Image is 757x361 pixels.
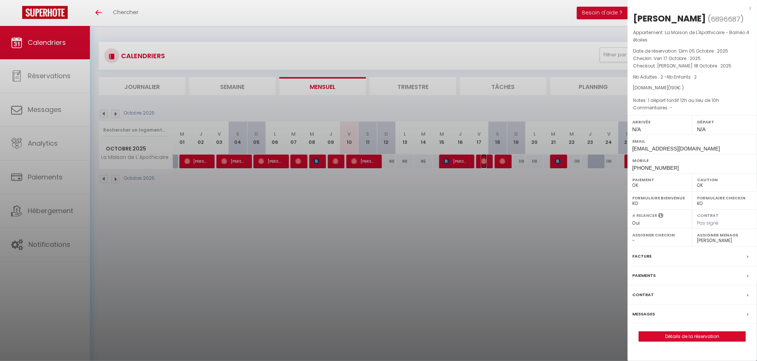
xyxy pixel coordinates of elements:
label: Formulaire Checkin [697,194,752,202]
span: La Maison de L'Apothicaire - Balnéo 4 étoiles [633,29,749,43]
span: N/A [632,126,641,132]
label: Paiements [632,272,656,279]
span: ( ) [708,14,744,24]
label: Assigner Menage [697,231,752,239]
label: Messages [632,310,655,318]
span: 6896687 [711,14,740,24]
label: Mobile [632,157,752,164]
p: Date de réservation : [633,47,751,55]
i: Sélectionner OUI si vous souhaiter envoyer les séquences de messages post-checkout [658,212,663,221]
span: - [670,105,672,111]
label: Arrivée [632,118,687,126]
span: Nb Enfants : 2 [667,74,697,80]
label: Contrat [632,291,654,299]
label: Contrat [697,212,719,217]
div: x [628,4,751,13]
label: Caution [697,176,752,183]
label: Facture [632,252,652,260]
span: Ven 17 Octobre . 2025 [654,55,701,62]
label: Formulaire Bienvenue [632,194,687,202]
a: Détails de la réservation [639,332,746,341]
p: Checkin : [633,55,751,62]
span: 190 [670,85,677,91]
span: [EMAIL_ADDRESS][DOMAIN_NAME] [632,146,720,152]
p: Checkout : [633,62,751,70]
span: Dim 05 Octobre . 2025 [679,48,728,54]
span: [PHONE_NUMBER] [632,165,679,171]
p: Notes : [633,97,751,104]
span: 1 départ tardif 12h au lieu de 10h [648,97,719,103]
span: Nb Adultes : 2 - [633,74,697,80]
span: ( € ) [668,85,684,91]
label: A relancer [632,212,657,219]
span: N/A [697,126,706,132]
label: Paiement [632,176,687,183]
p: Appartement : [633,29,751,44]
label: Départ [697,118,752,126]
p: Commentaires : [633,104,751,112]
label: Assigner Checkin [632,231,687,239]
div: [DOMAIN_NAME] [633,85,751,92]
span: [PERSON_NAME] 18 Octobre . 2025 [657,63,731,69]
span: Pas signé [697,220,719,226]
label: Email [632,138,752,145]
div: [PERSON_NAME] [633,13,706,24]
